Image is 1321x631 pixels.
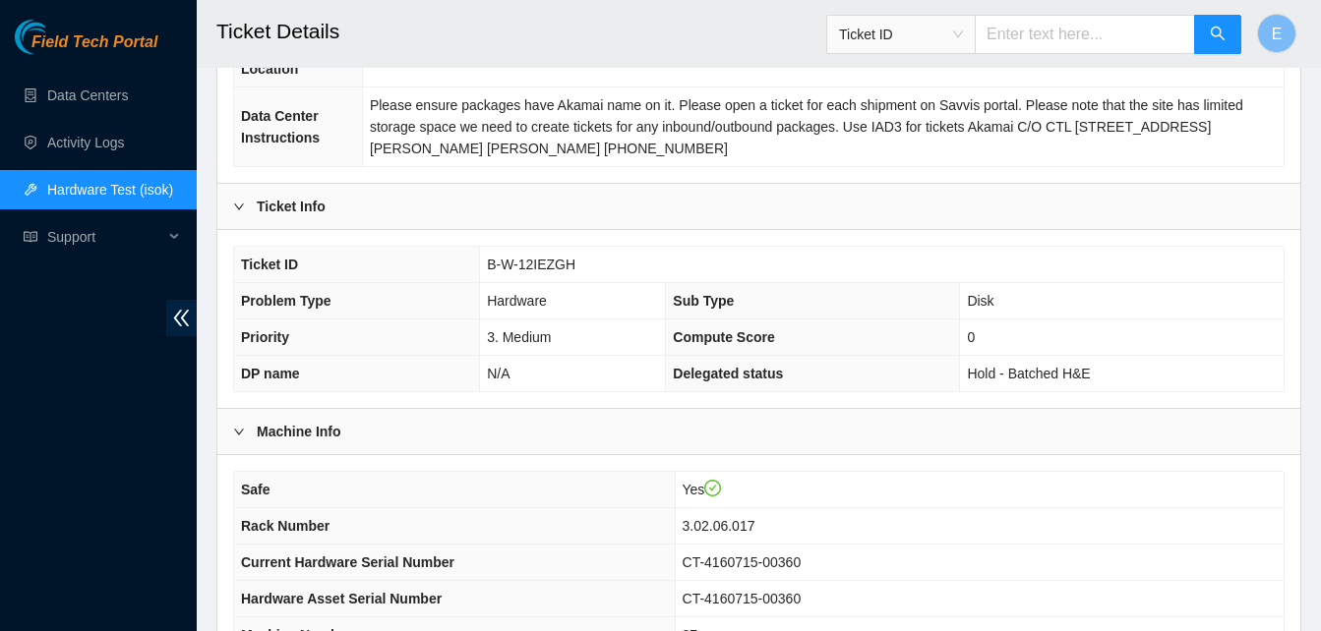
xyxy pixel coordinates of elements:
[241,329,289,345] span: Priority
[15,35,157,61] a: Akamai TechnologiesField Tech Portal
[683,482,722,497] span: Yes
[241,482,270,497] span: Safe
[217,409,1300,454] div: Machine Info
[1272,22,1283,46] span: E
[241,366,300,381] span: DP name
[257,196,326,217] b: Ticket Info
[257,421,341,442] b: Machine Info
[967,293,993,309] span: Disk
[487,257,575,272] span: B-W-12IEZGH
[673,366,783,381] span: Delegated status
[166,300,197,336] span: double-left
[975,15,1195,54] input: Enter text here...
[704,480,722,497] span: check-circle
[683,554,802,570] span: CT-4160715-00360
[241,108,320,145] span: Data Center Instructions
[1210,26,1226,44] span: search
[487,293,547,309] span: Hardware
[241,518,330,534] span: Rack Number
[241,591,442,606] span: Hardware Asset Serial Number
[47,87,128,103] a: Data Centers
[683,591,802,606] span: CT-4160715-00360
[487,329,551,345] span: 3. Medium
[487,366,510,381] span: N/A
[47,182,173,198] a: Hardware Test (isok)
[241,257,298,272] span: Ticket ID
[217,184,1300,229] div: Ticket Info
[839,20,963,49] span: Ticket ID
[233,201,245,212] span: right
[31,33,157,52] span: Field Tech Portal
[967,366,1090,381] span: Hold - Batched H&E
[673,293,734,309] span: Sub Type
[24,230,37,244] span: read
[241,293,331,309] span: Problem Type
[683,518,755,534] span: 3.02.06.017
[967,329,975,345] span: 0
[1257,14,1296,53] button: E
[241,554,454,570] span: Current Hardware Serial Number
[233,426,245,437] span: right
[1194,15,1241,54] button: search
[47,217,163,257] span: Support
[370,97,1243,156] span: Please ensure packages have Akamai name on it. Please open a ticket for each shipment on Savvis p...
[47,135,125,150] a: Activity Logs
[15,20,99,54] img: Akamai Technologies
[673,329,774,345] span: Compute Score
